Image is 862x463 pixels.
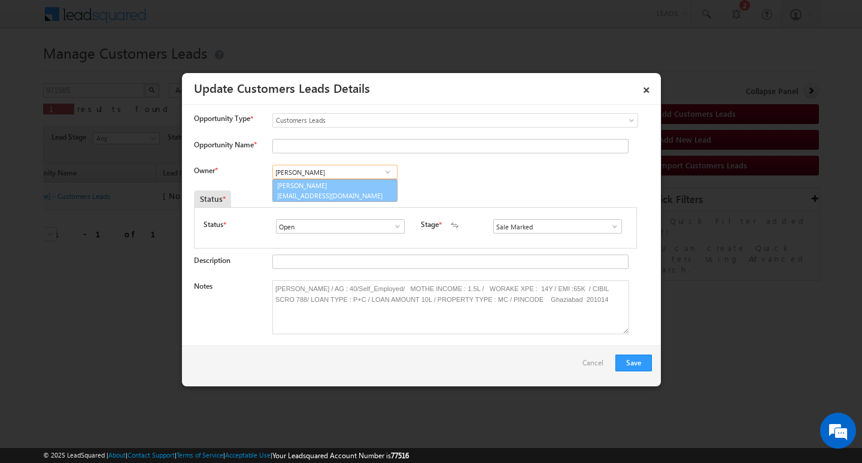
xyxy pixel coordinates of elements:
a: [PERSON_NAME] [272,179,397,202]
input: Type to Search [493,219,622,234]
a: Cancel [582,355,609,377]
label: Stage [421,219,439,230]
span: 77516 [391,451,409,460]
label: Description [194,256,230,265]
label: Status [204,219,223,230]
input: Type to Search [272,165,397,179]
label: Opportunity Name [194,140,256,149]
textarea: Type your message and hit 'Enter' [16,111,218,359]
a: About [108,451,126,459]
a: × [636,77,657,98]
a: Contact Support [128,451,175,459]
em: Start Chat [163,369,217,385]
a: Customers Leads [272,113,638,128]
input: Type to Search [276,219,405,234]
a: Show All Items [387,220,402,232]
label: Owner [194,166,217,175]
span: Customers Leads [273,115,589,126]
a: Update Customers Leads Details [194,79,370,96]
div: Status [194,190,231,207]
a: Show All Items [604,220,619,232]
label: Notes [194,282,213,290]
span: [EMAIL_ADDRESS][DOMAIN_NAME] [277,191,385,200]
a: Terms of Service [177,451,223,459]
span: © 2025 LeadSquared | | | | | [43,450,409,461]
span: Opportunity Type [194,113,250,124]
img: d_60004797649_company_0_60004797649 [20,63,50,78]
div: Chat with us now [62,63,201,78]
span: Your Leadsquared Account Number is [272,451,409,460]
div: Minimize live chat window [196,6,225,35]
a: Acceptable Use [225,451,271,459]
a: Show All Items [380,166,395,178]
button: Save [615,355,652,371]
